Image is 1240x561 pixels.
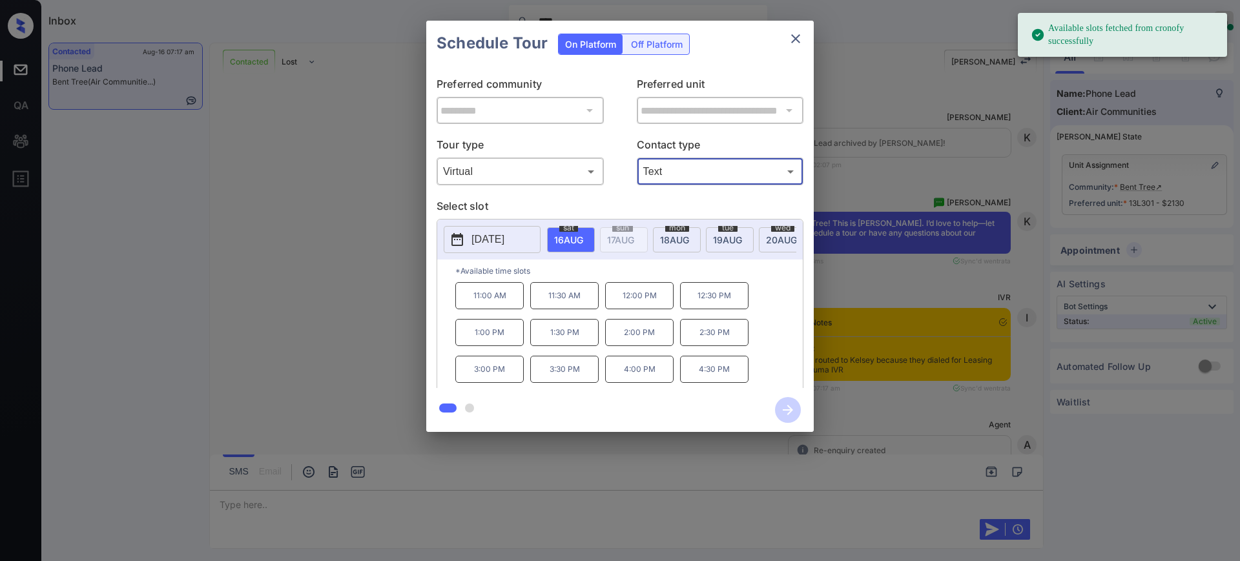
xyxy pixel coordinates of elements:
[625,34,689,54] div: Off Platform
[437,198,803,219] p: Select slot
[713,234,742,245] span: 19 AUG
[718,224,738,232] span: tue
[455,282,524,309] p: 11:00 AM
[680,356,749,383] p: 4:30 PM
[653,227,701,252] div: date-select
[767,393,809,427] button: btn-next
[637,137,804,158] p: Contact type
[440,161,601,182] div: Virtual
[426,21,558,66] h2: Schedule Tour
[455,356,524,383] p: 3:00 PM
[783,26,809,52] button: close
[471,232,504,247] p: [DATE]
[455,319,524,346] p: 1:00 PM
[1031,17,1217,53] div: Available slots fetched from cronofy successfully
[530,356,599,383] p: 3:30 PM
[766,234,797,245] span: 20 AUG
[554,234,583,245] span: 16 AUG
[771,224,794,232] span: wed
[530,282,599,309] p: 11:30 AM
[680,319,749,346] p: 2:30 PM
[437,137,604,158] p: Tour type
[706,227,754,252] div: date-select
[559,34,623,54] div: On Platform
[437,76,604,97] p: Preferred community
[660,234,689,245] span: 18 AUG
[605,319,674,346] p: 2:00 PM
[605,356,674,383] p: 4:00 PM
[559,224,578,232] span: sat
[530,319,599,346] p: 1:30 PM
[444,226,541,253] button: [DATE]
[637,76,804,97] p: Preferred unit
[680,282,749,309] p: 12:30 PM
[665,224,689,232] span: mon
[640,161,801,182] div: Text
[455,260,803,282] p: *Available time slots
[605,282,674,309] p: 12:00 PM
[759,227,807,252] div: date-select
[547,227,595,252] div: date-select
